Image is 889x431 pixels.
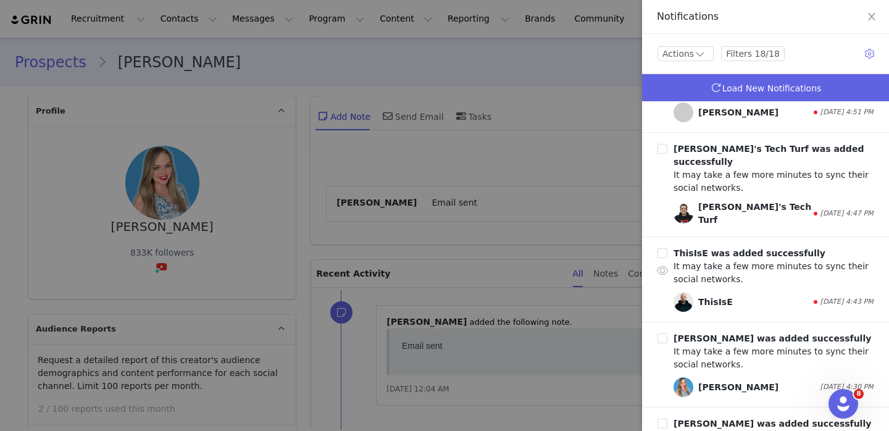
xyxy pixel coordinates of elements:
button: Actions [657,46,714,61]
div: It may take a few more minutes to sync their social networks. [674,260,874,286]
div: [PERSON_NAME] [698,381,778,394]
div: Notifications [657,10,874,23]
img: 01ac1f6e-e5f8-4450-959b-5c0f021cca13.jpg [674,292,693,312]
iframe: Intercom live chat [828,389,858,419]
span: Jessica Vanel [674,377,693,397]
div: It may take a few more minutes to sync their social networks. [674,345,874,371]
span: Load New Notifications [722,83,822,93]
div: [PERSON_NAME] [698,106,778,119]
span: ThisIsE [674,292,693,312]
div: It may take a few more minutes to sync their social networks. [674,169,874,195]
span: [DATE] 4:47 PM [820,209,874,219]
i: icon: close [867,12,877,22]
span: Zach's Tech Turf [674,204,693,224]
b: ThisIsE was added successfully [674,248,825,258]
p: Email sent [5,5,420,15]
span: [DATE] 4:30 PM [820,382,874,393]
img: 7adefc0c-7d7a-446a-a237-467991ea41b8--s.jpg [674,204,693,224]
b: [PERSON_NAME] was added successfully [674,419,871,429]
img: d70d0505-2040-4e78-964e-3f076eec8ada.jpg [674,377,693,397]
span: Austin Evans [674,103,693,122]
b: [PERSON_NAME] was added successfully [674,333,871,343]
span: [DATE] 4:43 PM [820,297,874,308]
b: [PERSON_NAME]'s Tech Turf was added successfully [674,144,864,167]
span: 8 [854,389,864,399]
span: [DATE] 4:51 PM [820,107,874,118]
div: ThisIsE [698,296,733,309]
button: Filters 18/18 [721,46,785,61]
div: [PERSON_NAME]'s Tech Turf [698,201,812,227]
